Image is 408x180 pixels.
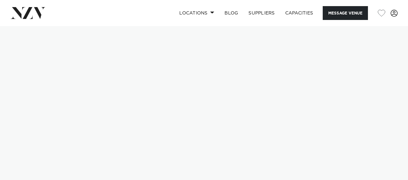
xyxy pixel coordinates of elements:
[174,6,219,20] a: Locations
[280,6,319,20] a: Capacities
[323,6,368,20] button: Message Venue
[219,6,243,20] a: BLOG
[10,7,46,19] img: nzv-logo.png
[243,6,280,20] a: SUPPLIERS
